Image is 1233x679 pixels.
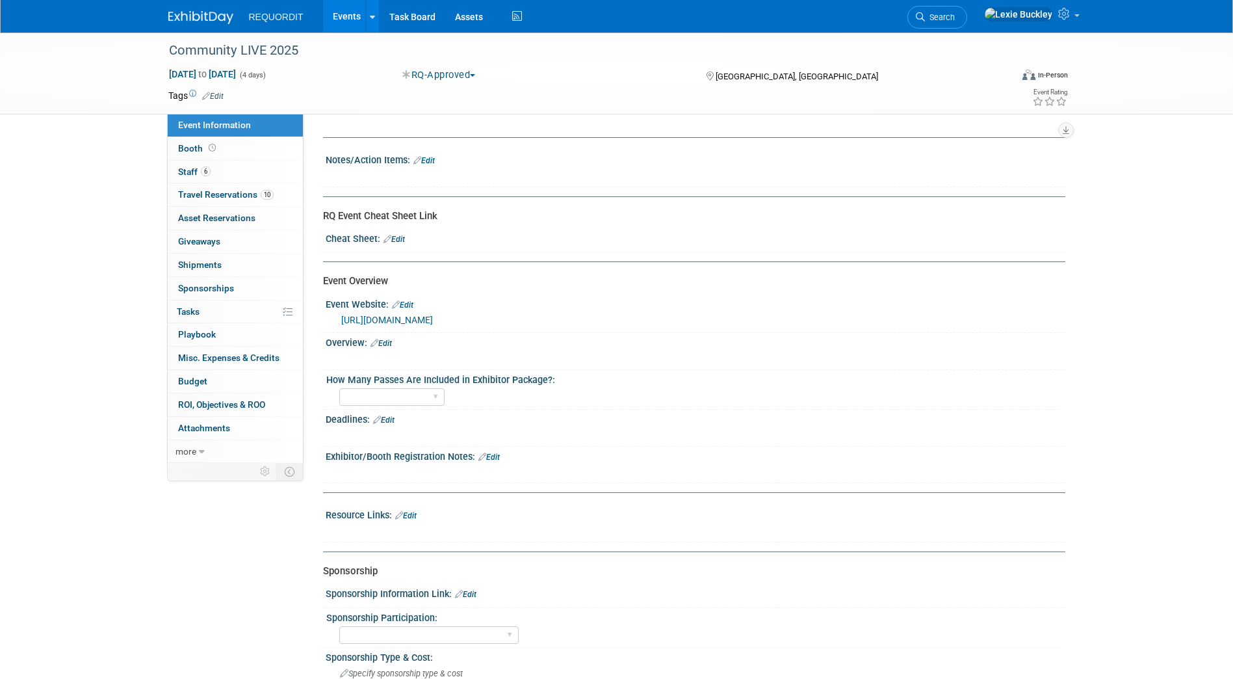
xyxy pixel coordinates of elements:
[392,300,413,310] a: Edit
[326,505,1065,522] div: Resource Links:
[383,235,405,244] a: Edit
[178,213,255,223] span: Asset Reservations
[326,608,1059,624] div: Sponsorship Participation:
[326,333,1065,350] div: Overview:
[178,423,230,433] span: Attachments
[168,230,303,253] a: Giveaways
[907,6,967,29] a: Search
[326,150,1065,167] div: Notes/Action Items:
[261,190,274,200] span: 10
[935,68,1069,87] div: Event Format
[395,511,417,520] a: Edit
[178,283,234,293] span: Sponsorships
[206,143,218,153] span: Booth not reserved yet
[178,143,218,153] span: Booth
[373,416,395,425] a: Edit
[340,669,463,678] span: Specify sponsorship type & cost
[196,69,209,79] span: to
[1022,70,1035,80] img: Format-Inperson.png
[168,417,303,440] a: Attachments
[178,236,220,246] span: Giveaways
[168,370,303,393] a: Budget
[716,72,878,81] span: [GEOGRAPHIC_DATA], [GEOGRAPHIC_DATA]
[178,260,222,270] span: Shipments
[168,323,303,346] a: Playbook
[326,410,1065,427] div: Deadlines:
[202,92,224,101] a: Edit
[323,209,1056,223] div: RQ Event Cheat Sheet Link
[178,399,265,410] span: ROI, Objectives & ROO
[239,71,266,79] span: (4 days)
[201,166,211,176] span: 6
[168,277,303,300] a: Sponsorships
[326,295,1065,312] div: Event Website:
[168,440,303,463] a: more
[249,12,304,22] span: REQUORDIT
[478,453,500,462] a: Edit
[323,565,1056,578] div: Sponsorship
[1037,70,1068,80] div: In-Person
[398,68,480,82] button: RQ-Approved
[341,315,433,325] a: [URL][DOMAIN_NAME]
[1032,89,1067,96] div: Event Rating
[168,347,303,369] a: Misc. Expenses & Credits
[925,12,955,22] span: Search
[178,353,279,363] span: Misc. Expenses & Credits
[168,300,303,323] a: Tasks
[326,648,1065,664] div: Sponsorship Type & Cost:
[178,166,211,177] span: Staff
[276,463,303,480] td: Toggle Event Tabs
[168,137,303,160] a: Booth
[168,254,303,276] a: Shipments
[370,339,392,348] a: Edit
[168,207,303,230] a: Asset Reservations
[168,393,303,416] a: ROI, Objectives & ROO
[168,89,224,102] td: Tags
[326,447,1065,464] div: Exhibitor/Booth Registration Notes:
[178,189,274,200] span: Travel Reservations
[178,329,216,339] span: Playbook
[323,274,1056,288] div: Event Overview
[168,114,303,137] a: Event Information
[254,463,277,480] td: Personalize Event Tab Strip
[177,306,200,317] span: Tasks
[326,584,1065,601] div: Sponsorship Information Link:
[326,229,1065,246] div: Cheat Sheet:
[984,7,1053,21] img: Lexie Buckley
[168,161,303,183] a: Staff6
[168,11,233,24] img: ExhibitDay
[175,446,196,457] span: more
[178,120,251,130] span: Event Information
[168,68,237,80] span: [DATE] [DATE]
[455,590,476,599] a: Edit
[413,156,435,165] a: Edit
[178,376,207,386] span: Budget
[168,183,303,206] a: Travel Reservations10
[326,370,1059,386] div: How Many Passes Are Included in Exhibitor Package?:
[164,39,992,62] div: Community LIVE 2025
